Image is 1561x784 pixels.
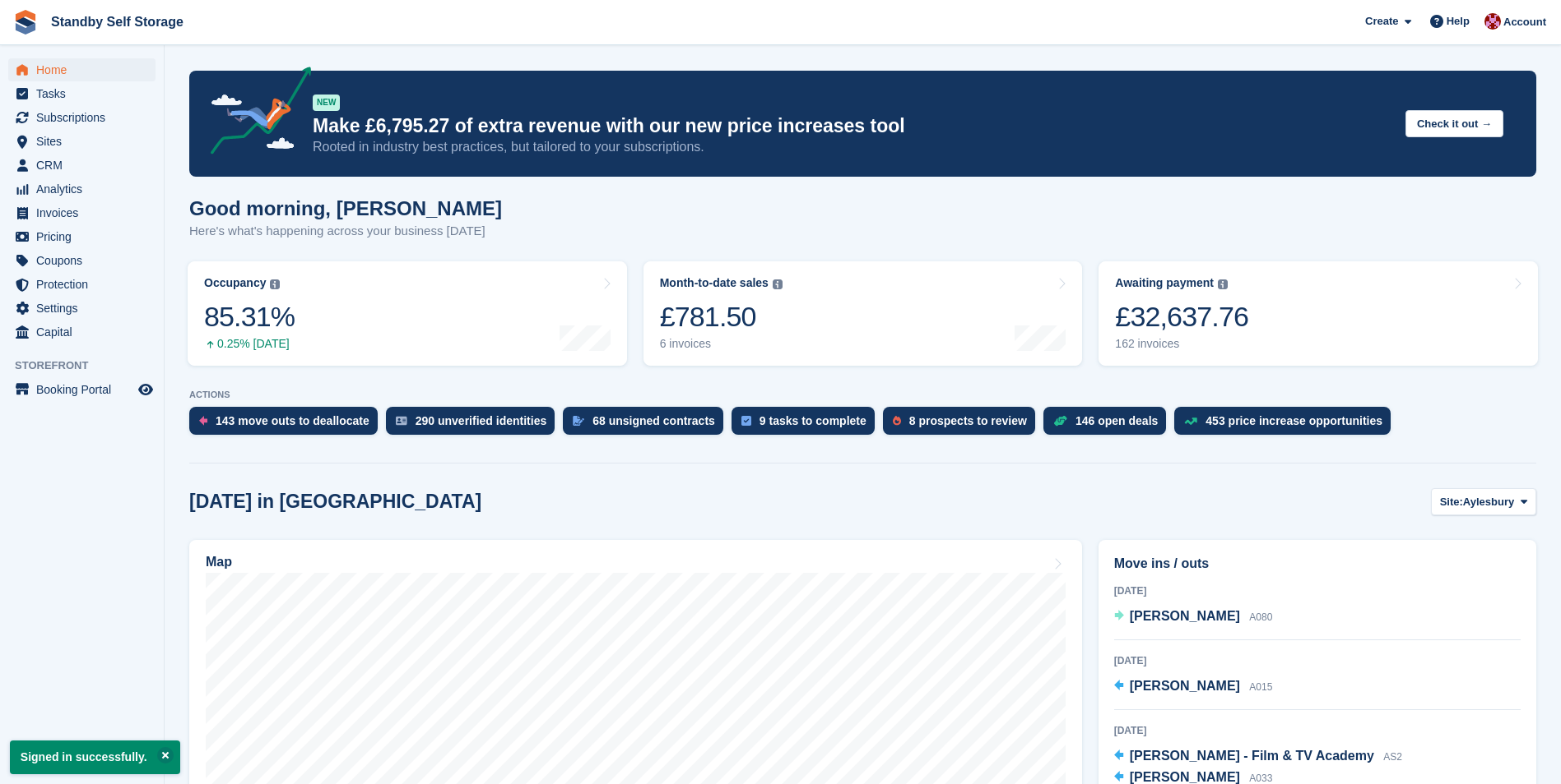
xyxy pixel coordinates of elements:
[8,201,156,224] a: menu
[1114,723,1521,738] div: [DATE]
[1114,746,1402,768] a: [PERSON_NAME] - Film & TV Academy AS2
[1206,414,1382,427] div: 453 price increase opportunities
[1114,606,1273,628] a: [PERSON_NAME] A080
[1114,583,1521,598] div: [DATE]
[197,67,312,160] img: price-adjustments-announcement-icon-8257ccfd72463d97f412b2fc003d46551f7dbcb40ab6d574587a9cd5c0d94...
[1076,414,1158,427] div: 146 open deals
[1484,13,1501,30] img: Rachel Corrigall
[10,740,180,774] p: Signed in successfully.
[893,416,901,426] img: prospect-51fa495bee0391a8d652442698ab0144808aea92771e9ea1ae160a38d050c398.svg
[386,407,564,443] a: 290 unverified identities
[204,337,295,351] div: 0.25% [DATE]
[13,10,38,35] img: stora-icon-8386f47178a22dfd0bd8f6a31ec36ba5ce8667c1dd55bd0f319d3a0aa187defe.svg
[1114,554,1521,574] h2: Move ins / outs
[8,130,156,153] a: menu
[1130,749,1374,763] span: [PERSON_NAME] - Film & TV Academy
[189,491,481,513] h2: [DATE] in [GEOGRAPHIC_DATA]
[36,378,135,401] span: Booking Portal
[36,178,135,201] span: Analytics
[8,106,156,129] a: menu
[136,380,156,399] a: Preview store
[660,276,769,290] div: Month-to-date sales
[313,114,1392,138] p: Make £6,795.27 of extra revenue with our new price increases tool
[1249,611,1272,623] span: A080
[8,249,156,272] a: menu
[36,82,135,105] span: Tasks
[1431,488,1536,515] button: Site: Aylesbury
[36,273,135,296] span: Protection
[189,390,1536,400] p: ACTIONS
[1053,415,1067,427] img: deal-1b604bf984904fb50ccaf53a9ad4b4a5d6e5aea283cecdc64d6e3604feb123c2.svg
[1043,407,1174,443] a: 146 open deals
[8,321,156,344] a: menu
[36,249,135,272] span: Coupons
[189,407,386,443] a: 143 move outs to deallocate
[1405,110,1503,137] button: Check it out →
[1218,279,1228,289] img: icon-info-grey-7440780725fd019a000dd9b08b2336e03edf1995a4989e88bcd33f0948082b44.svg
[396,416,407,426] img: verify_identity-adf6edd0f0f0b5bbfe63781bf79b02c33cf7c696d77639b501bdc392416b5a36.svg
[1174,407,1399,443] a: 453 price increase opportunities
[643,261,1083,366] a: Month-to-date sales £781.50 6 invoices
[909,414,1027,427] div: 8 prospects to review
[313,95,340,111] div: NEW
[1115,276,1214,290] div: Awaiting payment
[36,225,135,248] span: Pricing
[8,58,156,81] a: menu
[8,178,156,201] a: menu
[1114,676,1273,698] a: [PERSON_NAME] A015
[1383,751,1402,763] span: AS2
[1130,679,1240,693] span: [PERSON_NAME]
[206,555,232,570] h2: Map
[1249,681,1272,693] span: A015
[1503,14,1546,30] span: Account
[204,276,266,290] div: Occupancy
[1099,261,1538,366] a: Awaiting payment £32,637.76 162 invoices
[204,300,295,334] div: 85.31%
[216,414,369,427] div: 143 move outs to deallocate
[1365,13,1398,30] span: Create
[563,407,732,443] a: 68 unsigned contracts
[36,58,135,81] span: Home
[8,297,156,320] a: menu
[1184,417,1197,425] img: price_increase_opportunities-93ffe204e8149a01c8c9dc8f82e8f89637d9d84a8eef4429ea346261dce0b2c0.svg
[36,130,135,153] span: Sites
[188,261,627,366] a: Occupancy 85.31% 0.25% [DATE]
[8,273,156,296] a: menu
[313,138,1392,156] p: Rooted in industry best practices, but tailored to your subscriptions.
[36,201,135,224] span: Invoices
[1440,494,1463,510] span: Site:
[741,416,751,426] img: task-75834270c22a3079a89374b754ae025e5fb1db73e45f91037f5363f120a921f8.svg
[189,197,502,219] h1: Good morning, [PERSON_NAME]
[1114,653,1521,668] div: [DATE]
[1115,300,1248,334] div: £32,637.76
[883,407,1043,443] a: 8 prospects to review
[1463,494,1514,510] span: Aylesbury
[1130,770,1240,784] span: [PERSON_NAME]
[36,321,135,344] span: Capital
[1447,13,1470,30] span: Help
[732,407,883,443] a: 9 tasks to complete
[270,279,280,289] img: icon-info-grey-7440780725fd019a000dd9b08b2336e03edf1995a4989e88bcd33f0948082b44.svg
[199,416,207,426] img: move_outs_to_deallocate_icon-f764333ba52eb49d3ac5e1228854f67142a1ed5810a6f6cc68b1a99e826820c5.svg
[760,414,866,427] div: 9 tasks to complete
[416,414,547,427] div: 290 unverified identities
[773,279,783,289] img: icon-info-grey-7440780725fd019a000dd9b08b2336e03edf1995a4989e88bcd33f0948082b44.svg
[8,378,156,401] a: menu
[8,225,156,248] a: menu
[44,8,190,35] a: Standby Self Storage
[8,82,156,105] a: menu
[8,154,156,177] a: menu
[1130,609,1240,623] span: [PERSON_NAME]
[1249,772,1272,784] span: A033
[573,416,584,426] img: contract_signature_icon-13c848040528278c33f63329250d36e43548de30e8caae1d1a13099fd9432cc5.svg
[592,414,715,427] div: 68 unsigned contracts
[36,154,135,177] span: CRM
[660,337,783,351] div: 6 invoices
[36,297,135,320] span: Settings
[15,357,164,374] span: Storefront
[36,106,135,129] span: Subscriptions
[1115,337,1248,351] div: 162 invoices
[189,222,502,241] p: Here's what's happening across your business [DATE]
[660,300,783,334] div: £781.50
